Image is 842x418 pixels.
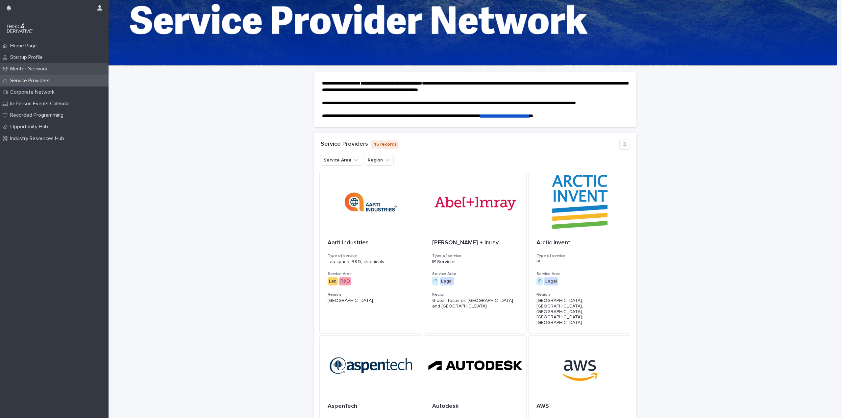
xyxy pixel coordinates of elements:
div: R&D [339,277,351,285]
h3: Service Area [432,271,519,277]
p: Startup Profile [8,54,48,61]
img: q0dI35fxT46jIlCv2fcp [5,21,34,35]
h3: Type of service [432,253,519,258]
h1: Service Providers [321,141,368,148]
a: Arctic InventType of serviceIPService AreaIPLegalRegion[GEOGRAPHIC_DATA], [GEOGRAPHIC_DATA], [GEO... [528,172,631,334]
p: 45 records [371,140,399,149]
p: IP Services [432,259,519,265]
p: [PERSON_NAME] + Imray [432,239,519,247]
h3: Region [536,292,623,297]
h3: Service Area [536,271,623,277]
p: Global, focus on [GEOGRAPHIC_DATA] and [GEOGRAPHIC_DATA] [432,298,519,309]
p: [GEOGRAPHIC_DATA], [GEOGRAPHIC_DATA], [GEOGRAPHIC_DATA], [GEOGRAPHIC_DATA], [GEOGRAPHIC_DATA] [536,298,623,326]
p: IP [536,259,623,265]
button: Region [365,155,394,165]
p: Aarti Industries [328,239,414,247]
h3: Service Area [328,271,414,277]
h3: Region [432,292,519,297]
p: Opportunity Hub [8,124,53,130]
h3: Region [328,292,414,297]
p: Corporate Network [8,89,60,95]
div: Legal [544,277,558,285]
p: Industry Resources Hub [8,135,69,142]
a: [PERSON_NAME] + ImrayType of serviceIP ServicesService AreaIPLegalRegionGlobal, focus on [GEOGRAP... [424,172,527,334]
p: Home Page [8,43,42,49]
p: Mentor Network [8,66,53,72]
p: [GEOGRAPHIC_DATA] [328,298,414,304]
p: AWS [536,403,623,410]
h3: Type of service [328,253,414,258]
p: Autodesk [432,403,519,410]
div: IP [432,277,438,285]
p: Arctic Invent [536,239,623,247]
div: Legal [440,277,454,285]
p: Service Providers [8,78,55,84]
p: Recorded Programming [8,112,69,118]
div: IP [536,277,543,285]
div: Lab [328,277,338,285]
p: AspenTech [328,403,414,410]
p: In-Person Events Calendar [8,101,75,107]
p: Lab space, R&D, chemicals [328,259,414,265]
a: Aarti IndustriesType of serviceLab space, R&D, chemicalsService AreaLabR&DRegion[GEOGRAPHIC_DATA] [319,172,422,334]
button: Service Area [321,155,362,165]
h3: Type of service [536,253,623,258]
